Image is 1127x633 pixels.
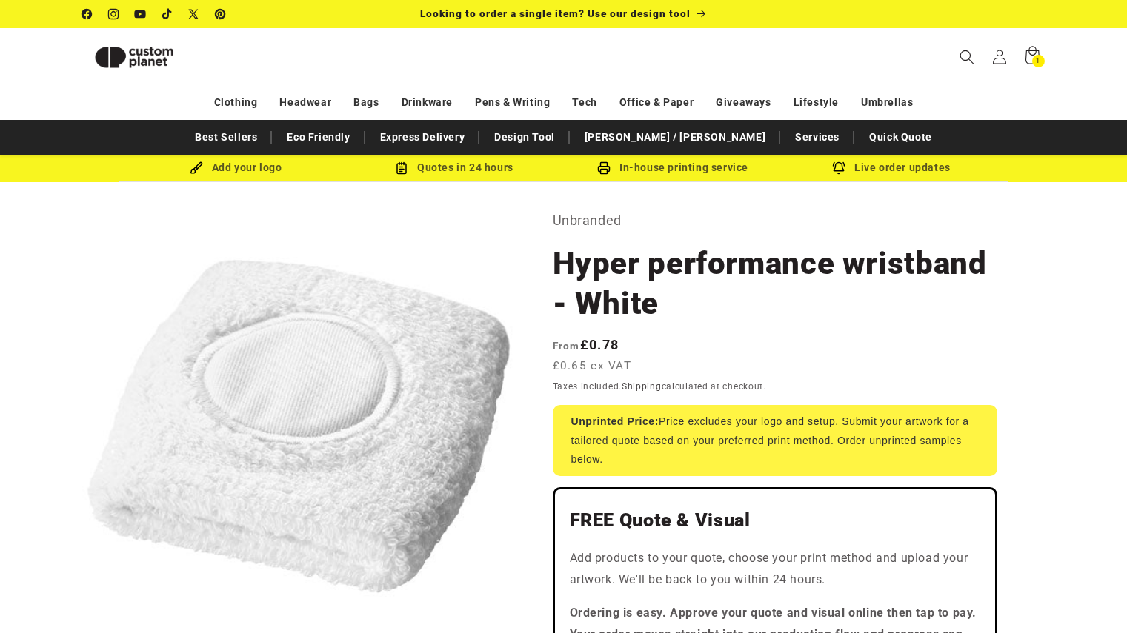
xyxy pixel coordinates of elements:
a: Quick Quote [862,124,940,150]
div: Add your logo [127,158,345,177]
div: Live order updates [782,158,1001,177]
summary: Search [951,41,983,73]
a: Services [788,124,847,150]
a: Lifestyle [794,90,839,115]
span: 1 [1036,55,1040,67]
a: Office & Paper [619,90,694,115]
a: Giveaways [716,90,771,115]
iframe: Chat Widget [880,473,1127,633]
h2: FREE Quote & Visual [570,509,980,532]
a: Eco Friendly [279,124,357,150]
a: Design Tool [487,124,562,150]
strong: £0.78 [553,337,619,352]
a: Umbrellas [861,90,913,115]
a: Clothing [214,90,258,115]
span: Looking to order a single item? Use our design tool [420,7,691,19]
p: Add products to your quote, choose your print method and upload your artwork. We'll be back to yo... [570,548,980,591]
a: Best Sellers [187,124,265,150]
a: Bags [353,90,379,115]
a: Headwear [279,90,331,115]
a: [PERSON_NAME] / [PERSON_NAME] [577,124,773,150]
img: In-house printing [597,161,611,175]
a: Custom Planet [76,28,236,86]
p: Unbranded [553,209,997,232]
div: Taxes included. calculated at checkout. [553,379,997,394]
a: Shipping [622,381,662,392]
span: £0.65 ex VAT [553,358,632,375]
img: Brush Icon [190,161,203,175]
a: Drinkware [402,90,453,115]
img: Order updates [832,161,845,175]
img: Order Updates Icon [395,161,408,175]
img: Custom Planet [82,34,186,81]
span: From [553,340,580,352]
strong: Unprinted Price: [571,415,659,427]
div: Quotes in 24 hours [345,158,564,177]
a: Pens & Writing [475,90,550,115]
div: In-house printing service [564,158,782,177]
a: Express Delivery [373,124,473,150]
div: Price excludes your logo and setup. Submit your artwork for a tailored quote based on your prefer... [553,405,997,476]
h1: Hyper performance wristband - White [553,244,997,324]
a: Tech [572,90,596,115]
